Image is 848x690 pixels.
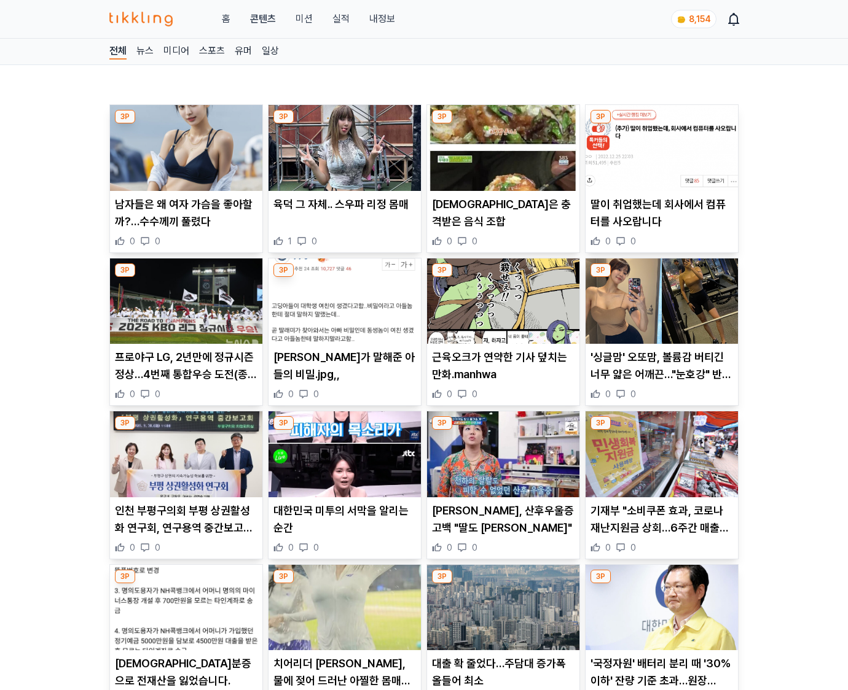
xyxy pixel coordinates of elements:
[427,565,579,651] img: 대출 확 줄었다…주담대 증가폭 올들어 최소
[222,12,230,26] a: 홈
[250,12,276,26] a: 콘텐츠
[269,411,421,497] img: 대한민국 미투의 서막을 알리는 순간
[110,565,262,651] img: 위조신분증으로 전재산을 잃었습니다.
[115,655,257,689] p: [DEMOGRAPHIC_DATA]분증으로 전재산을 잃었습니다.
[269,565,421,651] img: 치어리더 김수현, 물에 젖어 드러난 아찔한 몸매…흠뻑
[268,104,422,253] div: 3P 육덕 그 자체.. 스우파 리정 몸매 육덕 그 자체.. 스우파 리정 몸매 1 0
[110,411,262,497] img: 인천 부평구의회 부평 상권활성화 연구회, 연구용역 중간보고회 개최
[268,258,422,406] div: 3P 마누라가 말해준 아들의 비밀.jpg,, [PERSON_NAME]가 말해준 아들의 비밀.jpg,, 0 0
[296,12,313,26] button: 미션
[605,541,611,554] span: 0
[432,196,575,230] p: [DEMOGRAPHIC_DATA]은 충격받은 음식 조합
[630,388,636,400] span: 0
[163,44,189,60] a: 미디어
[447,541,452,554] span: 0
[130,541,135,554] span: 0
[312,235,317,247] span: 0
[136,44,154,60] a: 뉴스
[109,411,263,559] div: 3P 인천 부평구의회 부평 상권활성화 연구회, 연구용역 중간보고회 개최 인천 부평구의회 부평 상권활성화 연구회, 연구용역 중간보고회 개최 0 0
[269,258,421,344] img: 마누라가 말해준 아들의 비밀.jpg,,
[432,655,575,689] p: 대출 확 줄었다…주담대 증가폭 올들어 최소
[605,388,611,400] span: 0
[369,12,395,26] a: 내정보
[262,44,279,60] a: 일상
[273,570,294,583] div: 3P
[426,411,580,559] div: 3P 랄랄, 산후우울증 고백 "딸도 싫더라" [PERSON_NAME], 산후우울증 고백 "딸도 [PERSON_NAME]" 0 0
[109,44,127,60] a: 전체
[426,258,580,406] div: 3P 근육오크가 연약한 기사 덮치는 만화.manhwa 근육오크가 연약한 기사 덮치는 만화.manhwa 0 0
[109,12,173,26] img: 티끌링
[591,110,611,123] div: 3P
[586,411,738,497] img: 기재부 "소비쿠폰 효과, 코로나 재난지원금 상회…6주간 매출 2.1조↑"
[288,235,292,247] span: 1
[273,349,416,383] p: [PERSON_NAME]가 말해준 아들의 비밀.jpg,,
[273,196,416,213] p: 육덕 그 자체.. 스우파 리정 몸매
[115,349,257,383] p: 프로야구 LG, 2년만에 정규시즌 정상…4번째 통합우승 도전(종합2보)
[273,416,294,430] div: 3P
[427,411,579,497] img: 랄랄, 산후우울증 고백 "딸도 싫더라"
[591,655,733,689] p: '국정자원' 배터리 분리 때 '30% 이하' 잔량 기준 초과…원장 "80%였다"
[109,258,263,406] div: 3P 프로야구 LG, 2년만에 정규시즌 정상…4번째 통합우승 도전(종합2보) 프로야구 LG, 2년만에 정규시즌 정상…4번째 통합우승 도전(종합2보) 0 0
[472,541,477,554] span: 0
[115,570,135,583] div: 3P
[432,349,575,383] p: 근육오크가 연약한 기사 덮치는 만화.manhwa
[630,235,636,247] span: 0
[130,235,135,247] span: 0
[313,388,319,400] span: 0
[269,105,421,191] img: 육덕 그 자체.. 스우파 리정 몸매
[427,258,579,344] img: 근육오크가 연약한 기사 덮치는 만화.manhwa
[109,104,263,253] div: 3P 남자들은 왜 여자 가슴을 좋아할까?…수수께끼 풀렸다 남자들은 왜 여자 가슴을 좋아할까?…수수께끼 풀렸다 0 0
[432,416,452,430] div: 3P
[677,15,686,25] img: coin
[427,105,579,191] img: 외국인들은 충격받은 음식 조합
[155,541,160,554] span: 0
[671,10,714,28] a: coin 8,154
[199,44,225,60] a: 스포츠
[689,14,711,24] span: 8,154
[605,235,611,247] span: 0
[585,258,739,406] div: 3P '싱글맘' 오또맘, 볼륨감 버티긴 너무 얇은 어깨끈…"눈호강" 반응 나올 만 '싱글맘' 오또맘, 볼륨감 버티긴 너무 얇은 어깨끈…"눈호강" 반응 나올 만 0 0
[115,416,135,430] div: 3P
[432,570,452,583] div: 3P
[591,502,733,537] p: 기재부 "소비쿠폰 효과, 코로나 재난지원금 상회…6주간 매출 2.1조↑"
[268,411,422,559] div: 3P 대한민국 미투의 서막을 알리는 순간 대한민국 미투의 서막을 알리는 순간 0 0
[130,388,135,400] span: 0
[586,565,738,651] img: '국정자원' 배터리 분리 때 '30% 이하' 잔량 기준 초과…원장 "80%였다"
[332,12,350,26] a: 실적
[472,235,477,247] span: 0
[288,541,294,554] span: 0
[288,388,294,400] span: 0
[472,388,477,400] span: 0
[235,44,252,60] a: 유머
[591,570,611,583] div: 3P
[447,388,452,400] span: 0
[426,104,580,253] div: 3P 외국인들은 충격받은 음식 조합 [DEMOGRAPHIC_DATA]은 충격받은 음식 조합 0 0
[432,502,575,537] p: [PERSON_NAME], 산후우울증 고백 "딸도 [PERSON_NAME]"
[591,196,733,230] p: 딸이 취업했는데 회사에서 컴퓨터를 사오랍니다
[115,263,135,277] div: 3P
[273,110,294,123] div: 3P
[115,502,257,537] p: 인천 부평구의회 부평 상권활성화 연구회, 연구용역 중간보고회 개최
[115,110,135,123] div: 3P
[586,258,738,344] img: '싱글맘' 오또맘, 볼륨감 버티긴 너무 얇은 어깨끈…"눈호강" 반응 나올 만
[591,349,733,383] p: '싱글맘' 오또맘, 볼륨감 버티긴 너무 얇은 어깨끈…"눈호강" 반응 나올 만
[432,263,452,277] div: 3P
[155,388,160,400] span: 0
[630,541,636,554] span: 0
[591,263,611,277] div: 3P
[155,235,160,247] span: 0
[110,105,262,191] img: 남자들은 왜 여자 가슴을 좋아할까?…수수께끼 풀렸다
[115,196,257,230] p: 남자들은 왜 여자 가슴을 좋아할까?…수수께끼 풀렸다
[273,655,416,689] p: 치어리더 [PERSON_NAME], 물에 젖어 드러난 아찔한 몸매…흠뻑
[591,416,611,430] div: 3P
[110,258,262,344] img: 프로야구 LG, 2년만에 정규시즌 정상…4번째 통합우승 도전(종합2보)
[585,411,739,559] div: 3P 기재부 "소비쿠폰 효과, 코로나 재난지원금 상회…6주간 매출 2.1조↑" 기재부 "소비쿠폰 효과, 코로나 재난지원금 상회…6주간 매출 2.1조↑" 0 0
[273,502,416,537] p: 대한민국 미투의 서막을 알리는 순간
[432,110,452,123] div: 3P
[313,541,319,554] span: 0
[447,235,452,247] span: 0
[585,104,739,253] div: 3P 딸이 취업했는데 회사에서 컴퓨터를 사오랍니다 딸이 취업했는데 회사에서 컴퓨터를 사오랍니다 0 0
[586,105,738,191] img: 딸이 취업했는데 회사에서 컴퓨터를 사오랍니다
[273,263,294,277] div: 3P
